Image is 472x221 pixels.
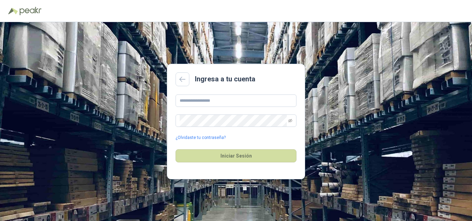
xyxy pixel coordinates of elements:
img: Peakr [19,7,41,15]
h2: Ingresa a tu cuenta [195,74,255,84]
img: Logo [8,8,18,14]
a: ¿Olvidaste tu contraseña? [176,134,226,141]
button: Iniciar Sesión [176,149,296,162]
span: eye-invisible [288,119,292,123]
